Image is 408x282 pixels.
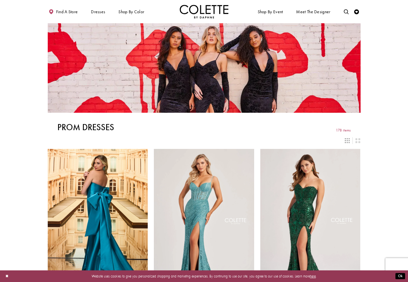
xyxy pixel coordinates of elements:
h1: Prom Dresses [57,122,114,132]
span: Dresses [91,9,105,14]
img: Colette by Daphne [180,5,229,18]
span: Shop by color [117,5,145,18]
a: here [310,274,316,278]
span: Find a store [56,9,78,14]
a: Find a store [48,5,79,18]
a: Meet the designer [295,5,332,18]
button: Close Dialog [3,272,11,281]
span: Shop By Event [256,5,284,18]
span: Switch layout to 2 columns [355,138,360,143]
a: Toggle search [343,5,350,18]
div: Layout Controls [45,135,363,146]
a: Check Wishlist [353,5,361,18]
span: 178 items [336,128,351,132]
button: Submit Dialog [395,273,405,279]
a: Visit Home Page [180,5,229,18]
span: Shop By Event [258,9,283,14]
span: Switch layout to 3 columns [345,138,350,143]
span: Dresses [90,5,106,18]
p: Website uses cookies to give you personalized shopping and marketing experiences. By continuing t... [35,273,373,279]
span: Meet the designer [296,9,330,14]
span: Shop by color [118,9,144,14]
